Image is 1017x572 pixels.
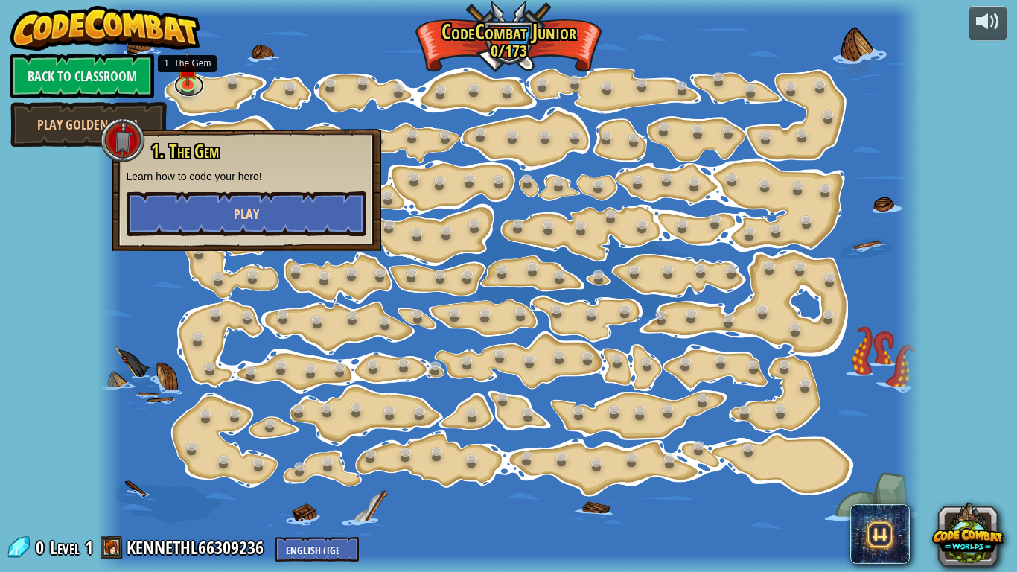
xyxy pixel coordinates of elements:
button: Adjust volume [969,6,1007,41]
a: Back to Classroom [10,54,154,98]
span: 0 [36,536,48,559]
a: KENNETHL66309236 [127,536,268,559]
span: Play [234,205,259,223]
button: Play [127,191,366,236]
p: Learn how to code your hero! [127,169,366,184]
span: 1. The Gem [151,139,219,164]
span: 1 [85,536,93,559]
img: level-banner-unstarted.png [177,51,197,86]
span: Level [50,536,80,560]
img: CodeCombat - Learn how to code by playing a game [10,6,201,51]
a: Play Golden Goal [10,102,167,147]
